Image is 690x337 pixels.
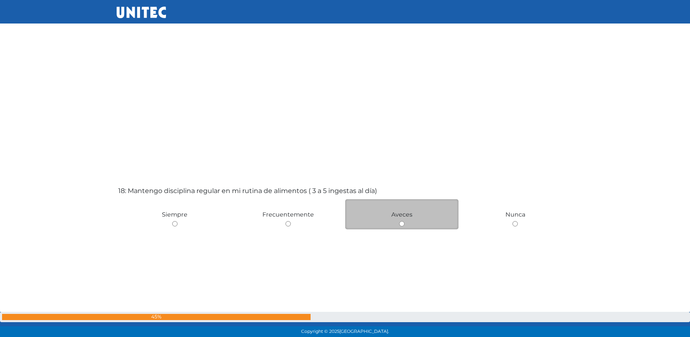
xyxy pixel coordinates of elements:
[2,314,311,320] div: 45%
[391,211,412,218] span: Aveces
[117,7,166,18] img: UNITEC
[118,186,377,196] label: 18: Mantengo disciplina regular en mi rutina de alimentos ( 3 a 5 ingestas al día)
[262,211,314,218] span: Frecuentemente
[339,329,389,334] span: [GEOGRAPHIC_DATA].
[505,211,525,218] span: Nunca
[162,211,187,218] span: Siempre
